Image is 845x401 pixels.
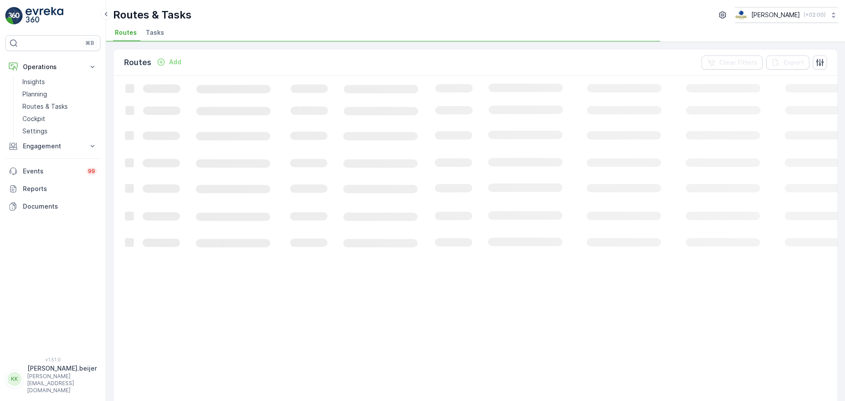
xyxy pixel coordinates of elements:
[19,125,100,137] a: Settings
[7,372,22,386] div: KK
[5,364,100,394] button: KK[PERSON_NAME].beijer[PERSON_NAME][EMAIL_ADDRESS][DOMAIN_NAME]
[23,202,97,211] p: Documents
[22,102,68,111] p: Routes & Tasks
[766,55,809,70] button: Export
[124,56,151,69] p: Routes
[5,162,100,180] a: Events99
[22,77,45,86] p: Insights
[5,137,100,155] button: Engagement
[19,113,100,125] a: Cockpit
[19,100,100,113] a: Routes & Tasks
[5,180,100,198] a: Reports
[146,28,164,37] span: Tasks
[23,167,81,176] p: Events
[804,11,826,18] p: ( +02:00 )
[113,8,191,22] p: Routes & Tasks
[702,55,763,70] button: Clear Filters
[169,58,181,66] p: Add
[19,88,100,100] a: Planning
[26,7,63,25] img: logo_light-DOdMpM7g.png
[719,58,757,67] p: Clear Filters
[85,40,94,47] p: ⌘B
[153,57,185,67] button: Add
[22,127,48,136] p: Settings
[22,114,45,123] p: Cockpit
[5,7,23,25] img: logo
[5,58,100,76] button: Operations
[88,168,95,175] p: 99
[751,11,800,19] p: [PERSON_NAME]
[735,7,838,23] button: [PERSON_NAME](+02:00)
[5,198,100,215] a: Documents
[23,184,97,193] p: Reports
[27,364,97,373] p: [PERSON_NAME].beijer
[23,142,83,151] p: Engagement
[27,373,97,394] p: [PERSON_NAME][EMAIL_ADDRESS][DOMAIN_NAME]
[23,63,83,71] p: Operations
[22,90,47,99] p: Planning
[19,76,100,88] a: Insights
[735,10,748,20] img: basis-logo_rgb2x.png
[115,28,137,37] span: Routes
[5,357,100,362] span: v 1.51.0
[784,58,804,67] p: Export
